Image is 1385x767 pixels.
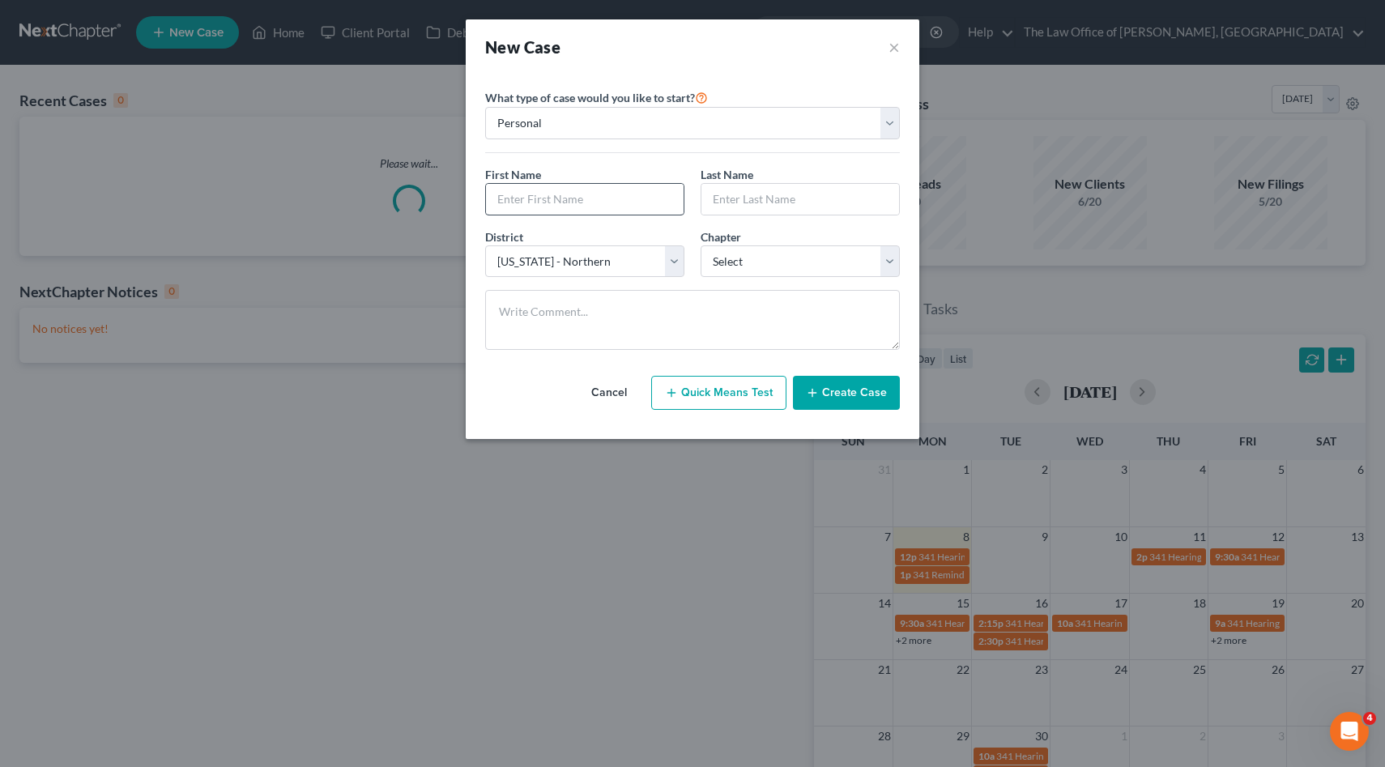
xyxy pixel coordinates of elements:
button: Cancel [573,377,645,409]
span: First Name [485,168,541,181]
button: Create Case [793,376,900,410]
input: Enter Last Name [701,184,899,215]
button: × [889,36,900,58]
span: District [485,230,523,244]
span: 4 [1363,712,1376,725]
button: Quick Means Test [651,376,786,410]
iframe: Intercom live chat [1330,712,1369,751]
span: Chapter [701,230,741,244]
span: Last Name [701,168,753,181]
input: Enter First Name [486,184,684,215]
strong: New Case [485,37,560,57]
label: What type of case would you like to start? [485,87,708,107]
